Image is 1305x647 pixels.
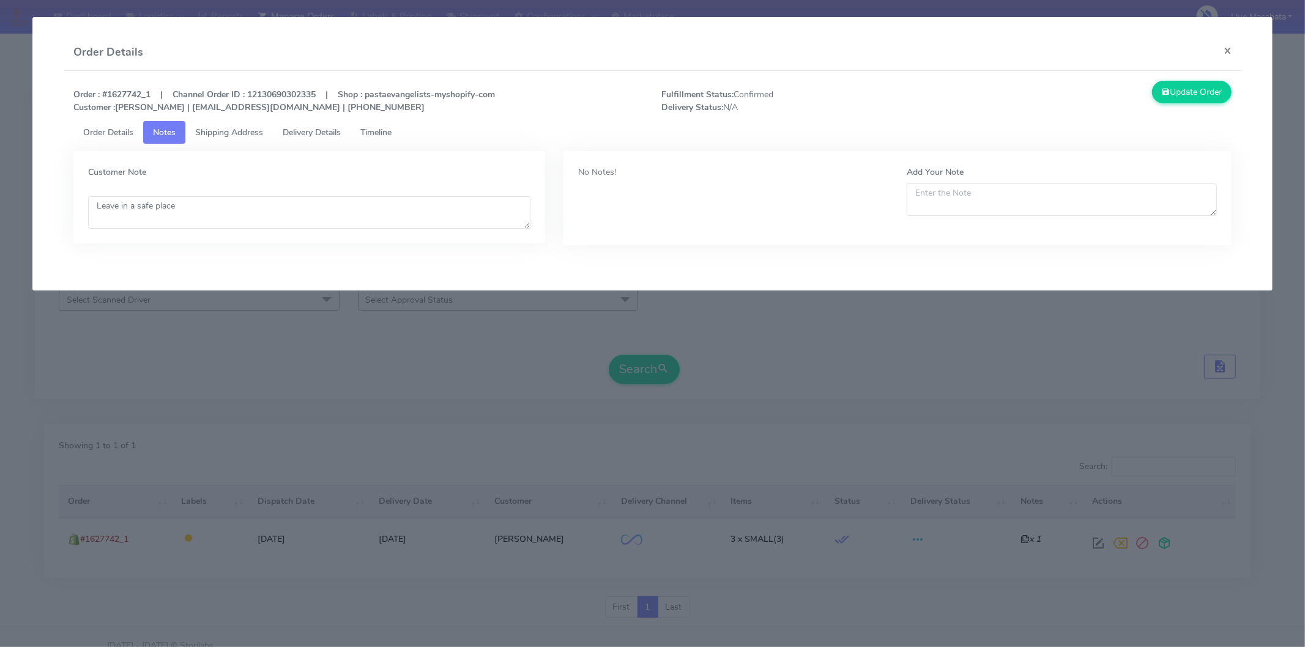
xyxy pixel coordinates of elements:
[578,166,888,179] div: No Notes!
[283,127,341,138] span: Delivery Details
[73,44,143,61] h4: Order Details
[88,166,530,179] label: Customer Note
[153,127,176,138] span: Notes
[661,89,734,100] strong: Fulfillment Status:
[907,166,964,179] label: Add Your Note
[73,102,115,113] strong: Customer :
[1152,81,1232,103] button: Update Order
[1214,34,1241,67] button: Close
[652,88,946,114] span: Confirmed N/A
[661,102,723,113] strong: Delivery Status:
[360,127,392,138] span: Timeline
[83,127,133,138] span: Order Details
[73,89,495,113] strong: Order : #1627742_1 | Channel Order ID : 12130690302335 | Shop : pastaevangelists-myshopify-com [P...
[73,121,1232,144] ul: Tabs
[195,127,263,138] span: Shipping Address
